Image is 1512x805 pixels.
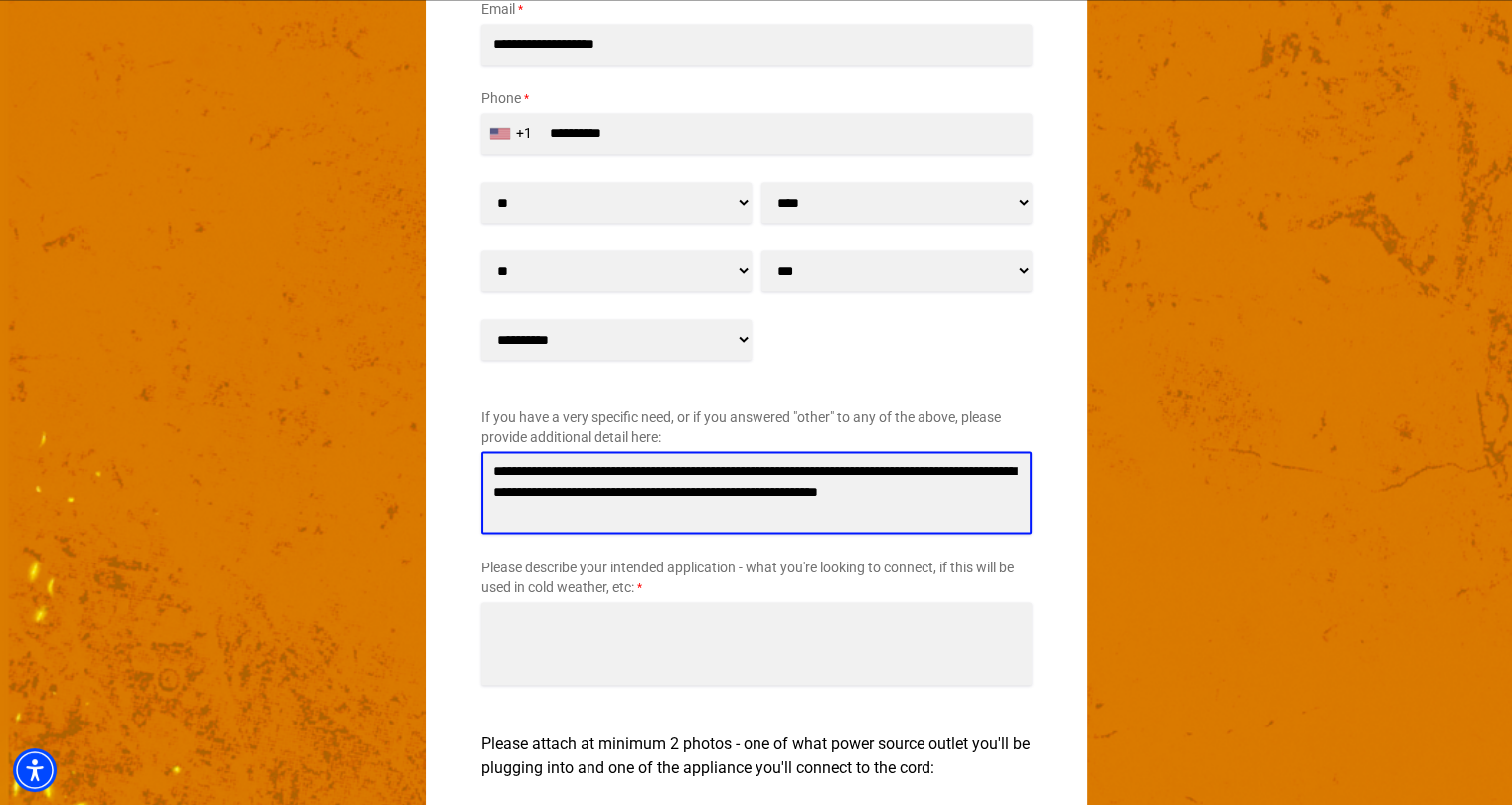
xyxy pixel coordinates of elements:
div: +1 [516,123,532,144]
div: Accessibility Menu [13,748,57,792]
span: If you have a very specific need, or if you answered "other" to any of the above, please provide ... [481,409,1001,445]
div: United States: +1 [482,114,544,153]
span: Please describe your intended application - what you're looking to connect, if this will be used ... [481,560,1014,595]
span: Phone [481,90,521,106]
span: Email [481,1,515,17]
p: Please attach at minimum 2 photos - one of what power source outlet you'll be plugging into and o... [481,732,1032,780]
